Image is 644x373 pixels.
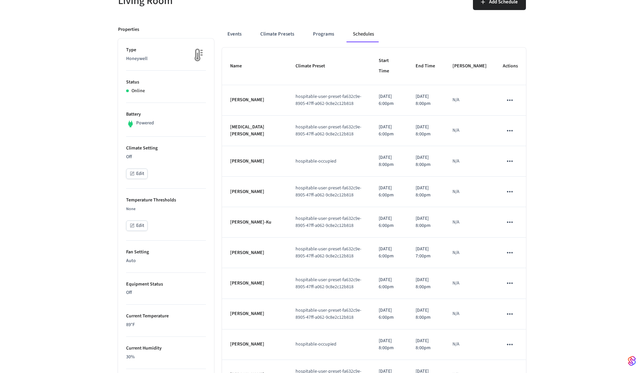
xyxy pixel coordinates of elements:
td: hospitable-occupied [287,329,371,360]
p: [DATE] 8:00pm [416,154,436,168]
td: hospitable-user-preset-fa632c9e-8905-47ff-a062-9c8e2c12b818 [287,116,371,146]
td: hospitable-user-preset-fa632c9e-8905-47ff-a062-9c8e2c12b818 [287,207,371,238]
p: [DATE] 6:00pm [379,93,399,107]
button: Edit [126,221,148,231]
img: thermostat_fallback [189,47,206,63]
td: hospitable-occupied [287,146,371,177]
p: Off [126,153,206,161]
p: Honeywell [126,55,206,62]
p: Off [126,289,206,296]
p: Temperature Thresholds [126,197,206,204]
button: Climate Presets [255,26,300,42]
td: N/A [444,268,495,299]
th: Actions [495,48,526,85]
p: [MEDICAL_DATA][PERSON_NAME] [230,124,279,138]
p: Status [126,79,206,86]
p: [DATE] 6:00pm [379,307,399,321]
th: Climate Preset [287,48,371,85]
p: Powered [136,120,154,127]
td: hospitable-user-preset-fa632c9e-8905-47ff-a062-9c8e2c12b818 [287,238,371,268]
td: hospitable-user-preset-fa632c9e-8905-47ff-a062-9c8e2c12b818 [287,85,371,116]
button: Schedules [347,26,379,42]
p: [PERSON_NAME] [230,188,279,195]
img: SeamLogoGradient.69752ec5.svg [628,356,636,366]
p: [DATE] 6:00pm [379,246,399,260]
td: N/A [444,207,495,238]
p: Online [131,87,145,95]
td: N/A [444,299,495,329]
p: [DATE] 8:00pm [416,307,436,321]
td: N/A [444,85,495,116]
p: [DATE] 8:00pm [416,185,436,199]
p: Equipment Status [126,281,206,288]
td: N/A [444,146,495,177]
p: Current Humidity [126,345,206,352]
td: N/A [444,116,495,146]
p: [DATE] 8:00pm [416,93,436,107]
th: Start Time [371,48,408,85]
p: Type [126,47,206,54]
p: [PERSON_NAME] [230,310,279,317]
p: [DATE] 6:00pm [379,276,399,291]
p: [DATE] 6:00pm [379,215,399,229]
span: None [126,206,136,212]
p: [DATE] 8:00pm [416,337,436,352]
td: N/A [444,329,495,360]
td: N/A [444,238,495,268]
p: Battery [126,111,206,118]
p: [DATE] 8:00pm [416,276,436,291]
p: Fan Setting [126,249,206,256]
p: Climate Setting [126,145,206,152]
p: [DATE] 6:00pm [379,185,399,199]
p: [DATE] 8:00pm [416,215,436,229]
p: [PERSON_NAME]-Ku [230,219,279,226]
p: [PERSON_NAME] [230,341,279,348]
th: [PERSON_NAME] [444,48,495,85]
p: [DATE] 8:00pm [379,337,399,352]
td: hospitable-user-preset-fa632c9e-8905-47ff-a062-9c8e2c12b818 [287,268,371,299]
td: hospitable-user-preset-fa632c9e-8905-47ff-a062-9c8e2c12b818 [287,177,371,207]
p: Auto [126,257,206,264]
td: N/A [444,177,495,207]
p: [DATE] 7:00pm [416,246,436,260]
p: [PERSON_NAME] [230,280,279,287]
p: [DATE] 8:00pm [379,154,399,168]
p: [DATE] 8:00pm [416,124,436,138]
p: [DATE] 6:00pm [379,124,399,138]
p: 89°F [126,321,206,328]
p: 30% [126,354,206,361]
p: Current Temperature [126,313,206,320]
p: [PERSON_NAME] [230,249,279,256]
button: Edit [126,169,148,179]
td: hospitable-user-preset-fa632c9e-8905-47ff-a062-9c8e2c12b818 [287,299,371,329]
p: Properties [118,26,139,33]
button: Events [222,26,247,42]
th: Name [222,48,287,85]
button: Programs [308,26,339,42]
th: End Time [408,48,444,85]
p: [PERSON_NAME] [230,97,279,104]
p: [PERSON_NAME] [230,158,279,165]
